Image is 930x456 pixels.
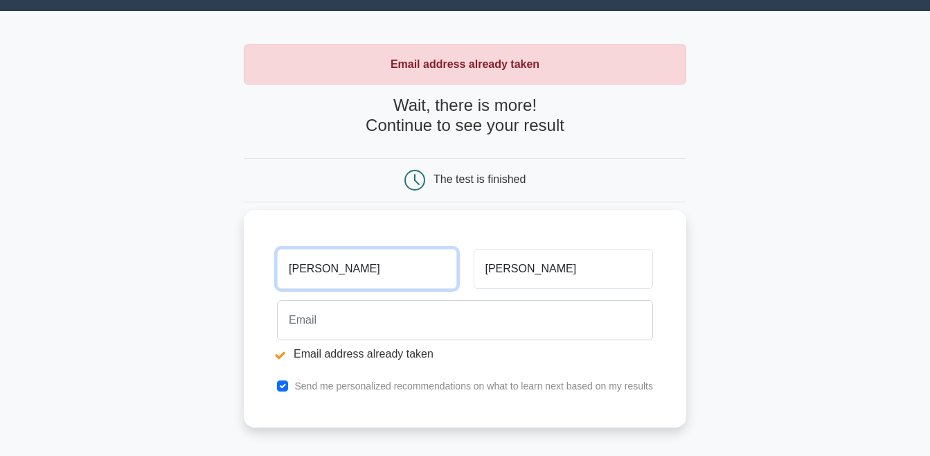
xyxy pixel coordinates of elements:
[277,300,653,340] input: Email
[391,58,539,70] strong: Email address already taken
[244,96,686,136] h4: Wait, there is more! Continue to see your result
[277,346,653,362] li: Email address already taken
[277,249,456,289] input: First name
[294,380,653,392] label: Send me personalized recommendations on what to learn next based on my results
[433,173,526,185] div: The test is finished
[474,249,653,289] input: Last name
